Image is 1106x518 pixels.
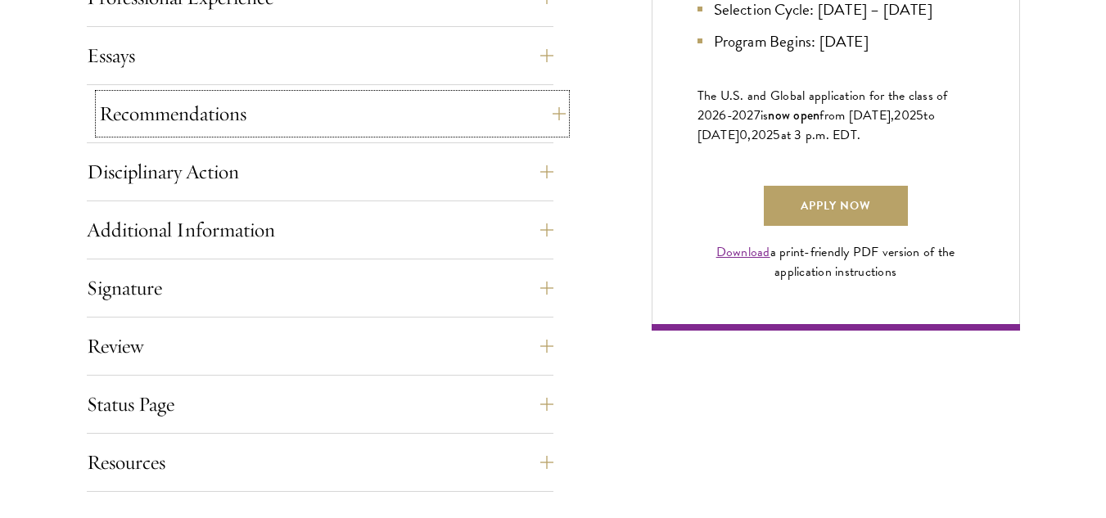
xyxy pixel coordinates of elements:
span: 7 [754,106,761,125]
button: Review [87,327,553,366]
button: Essays [87,36,553,75]
span: 202 [752,125,774,145]
button: Disciplinary Action [87,152,553,191]
span: -202 [727,106,754,125]
span: 0 [739,125,747,145]
span: 202 [894,106,916,125]
button: Recommendations [99,94,566,133]
a: Download [716,242,770,262]
li: Program Begins: [DATE] [697,29,974,53]
span: from [DATE], [819,106,894,125]
span: , [747,125,751,145]
span: now open [768,106,819,124]
button: Signature [87,268,553,308]
span: 5 [916,106,923,125]
button: Resources [87,443,553,482]
button: Status Page [87,385,553,424]
span: 6 [719,106,726,125]
div: a print-friendly PDF version of the application instructions [697,242,974,282]
a: Apply Now [764,186,908,225]
span: is [761,106,769,125]
span: The U.S. and Global application for the class of 202 [697,86,948,125]
button: Additional Information [87,210,553,250]
span: at 3 p.m. EDT. [781,125,861,145]
span: 5 [773,125,780,145]
span: to [DATE] [697,106,935,145]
